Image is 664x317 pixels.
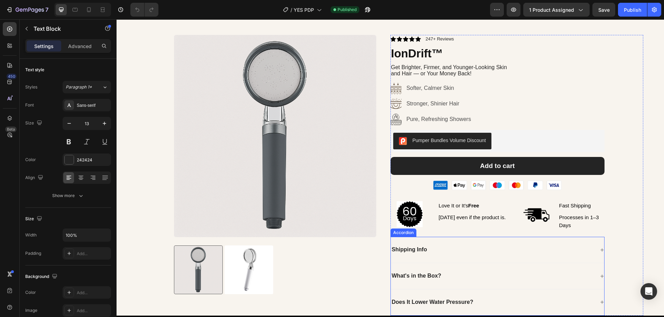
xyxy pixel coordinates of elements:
div: Add... [77,290,109,296]
button: Pumper Bundles Volume Discount [277,113,375,130]
button: Show more [25,189,111,202]
p: 7 [45,6,48,14]
iframe: Design area [117,19,664,317]
p: Fast Shipping [443,183,487,190]
div: Font [25,102,34,108]
div: Sans-serif [77,102,109,109]
p: Softer, Calmer Skin [290,64,357,74]
div: Align [25,173,45,183]
input: Auto [63,229,111,241]
div: Padding [25,250,41,257]
div: Pumper Bundles Volume Discount [296,118,369,125]
img: gempages_581698327364502284-270c767d-c260-4366-969d-6db906b5641b.png [280,182,306,208]
button: Save [592,3,615,17]
img: gempages_581698327364502284-9b5aab1c-615c-49d8-8610-5ac911d32d3b.png [406,182,434,209]
p: [DATE] even if the product is. [322,194,389,202]
div: Styles [25,84,37,90]
span: Published [338,7,357,13]
p: Shipping Info [275,227,311,234]
div: Color [25,289,36,296]
div: Add to cart [363,142,398,151]
span: Get Brighter, Firmer, and Younger-Looking Skin and Hair — or Your Money Back! [275,45,390,57]
span: YES PDP [294,6,314,13]
button: 1 product assigned [523,3,590,17]
img: dls-icon.svg [274,79,285,90]
div: 450 [7,74,17,79]
button: Add to cart [274,138,488,156]
div: Accordion [275,210,298,216]
div: Add... [77,251,109,257]
img: gfv.svg [274,94,285,106]
p: Settings [34,43,54,50]
img: Payment_Icons_Product_Page_291f86e7-46a9-4d2d-9848-c5b41ed4d3e8_900x_png.png [316,161,445,171]
div: Image [25,307,37,314]
span: Paragraph 1* [66,84,92,90]
button: Publish [618,3,647,17]
strong: Free [352,183,363,189]
h1: IonDrift™ [274,26,488,43]
div: Show more [52,192,84,199]
div: Undo/Redo [130,3,158,17]
div: Open Intercom Messenger [640,283,657,300]
button: Paragraph 1* [63,81,111,93]
p: Love It or It's [322,183,389,190]
div: Size [25,214,44,224]
div: Publish [624,6,641,13]
span: 1 product assigned [529,6,574,13]
div: Text style [25,67,44,73]
div: Width [25,232,37,238]
div: Size [25,119,44,128]
img: rain-icon.svg [274,63,285,75]
div: 242424 [77,157,109,163]
p: Advanced [68,43,92,50]
img: CIumv63twf4CEAE=.png [282,118,290,126]
span: Save [598,7,610,13]
span: / [290,6,292,13]
p: Stronger, Shinier Hair [290,80,357,90]
div: Add... [77,308,109,314]
p: Text Block [34,25,92,33]
p: Does It Lower Water Pressure? [275,279,357,287]
p: Pure, Refreshing Showers [290,95,357,105]
div: Color [25,157,36,163]
div: Beta [5,127,17,132]
div: Background [25,272,59,281]
p: What's in the Box? [275,253,325,260]
p: Processes in 1–3 Days [443,194,487,210]
button: 7 [3,3,52,17]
